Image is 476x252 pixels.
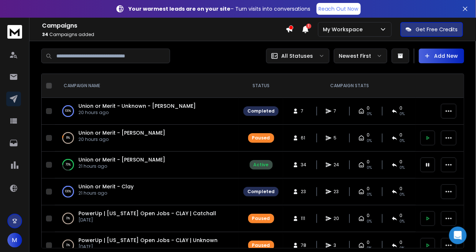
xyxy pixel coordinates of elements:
[400,132,403,138] span: 0
[78,136,165,142] p: 20 hours ago
[7,233,22,248] button: M
[42,31,48,38] span: 34
[334,108,341,114] span: 7
[334,49,387,63] button: Newest First
[66,161,71,168] p: 70 %
[317,3,361,15] a: Reach Out Now
[367,165,372,171] span: 0%
[367,192,372,198] span: 0%
[334,135,341,141] span: 5
[55,125,239,152] td: 8%Union or Merit - [PERSON_NAME]20 hours ago
[247,189,275,195] div: Completed
[78,244,218,250] p: [DATE]
[367,245,372,251] span: 0%
[78,190,134,196] p: 21 hours ago
[367,132,370,138] span: 0
[239,74,283,98] th: STATUS
[42,21,286,30] h1: Campaigns
[247,108,275,114] div: Completed
[334,242,341,248] span: 3
[301,242,308,248] span: 78
[400,105,403,111] span: 0
[400,138,405,144] span: 0 %
[400,186,403,192] span: 0
[66,134,70,142] p: 8 %
[367,213,370,219] span: 0
[367,186,370,192] span: 0
[254,162,269,168] div: Active
[55,178,239,205] td: 100%Union or Merit - Clay21 hours ago
[66,215,70,222] p: 0 %
[78,210,216,217] a: PowerUp | [US_STATE] Open Jobs - CLAY | Catchall
[65,107,71,115] p: 100 %
[66,242,70,249] p: 0 %
[400,213,403,219] span: 0
[129,5,231,13] strong: Your warmest leads are on your site
[78,163,165,169] p: 21 hours ago
[78,217,216,223] p: [DATE]
[78,156,165,163] a: Union or Merit - [PERSON_NAME]
[55,74,239,98] th: CAMPAIGN NAME
[65,188,71,195] p: 100 %
[400,165,405,171] span: 0 %
[55,152,239,178] td: 70%Union or Merit - [PERSON_NAME]21 hours ago
[400,159,403,165] span: 0
[401,22,463,37] button: Get Free Credits
[400,219,405,224] span: 0 %
[129,5,311,13] p: – Turn visits into conversations
[252,242,270,248] div: Paused
[400,239,403,245] span: 0
[42,32,286,38] p: Campaigns added
[367,111,372,117] span: 0%
[400,111,405,117] span: 0 %
[281,52,313,60] p: All Statuses
[334,162,341,168] span: 24
[367,105,370,111] span: 0
[78,183,134,190] a: Union or Merit - Clay
[283,74,416,98] th: CAMPAIGN STATS
[367,138,372,144] span: 0%
[301,216,308,221] span: 111
[252,216,270,221] div: Paused
[367,239,370,245] span: 0
[301,162,308,168] span: 34
[400,245,405,251] span: 0 %
[55,205,239,232] td: 0%PowerUp | [US_STATE] Open Jobs - CLAY | Catchall[DATE]
[306,24,311,29] span: 1
[319,5,359,13] p: Reach Out Now
[367,159,370,165] span: 0
[449,227,467,244] div: Open Intercom Messenger
[301,108,308,114] span: 7
[334,216,341,221] span: 20
[55,98,239,125] td: 100%Union or Merit - Unknown - [PERSON_NAME]20 hours ago
[301,189,308,195] span: 23
[400,192,405,198] span: 0 %
[334,189,341,195] span: 23
[419,49,464,63] button: Add New
[416,26,458,33] p: Get Free Credits
[78,129,165,136] a: Union or Merit - [PERSON_NAME]
[7,25,22,39] img: logo
[78,237,218,244] a: PowerUp | [US_STATE] Open Jobs - CLAY | Unknown
[323,26,366,33] p: My Workspace
[367,219,372,224] span: 0%
[78,110,196,116] p: 20 hours ago
[252,135,270,141] div: Paused
[78,102,196,110] a: Union or Merit - Unknown - [PERSON_NAME]
[301,135,308,141] span: 61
